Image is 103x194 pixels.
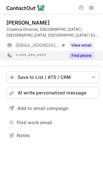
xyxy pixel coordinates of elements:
[6,131,99,140] button: Notes
[17,106,69,111] span: Add to email campaign
[6,27,99,38] div: Creative Director, [GEOGRAPHIC_DATA] | [GEOGRAPHIC_DATA], [GEOGRAPHIC_DATA] | Ex-Discovery Networ...
[6,71,99,83] button: save-profile-one-click
[69,52,94,59] button: Reveal Button
[6,118,99,127] button: Find work email
[6,4,45,12] img: ContactOut v5.3.10
[6,19,50,26] div: [PERSON_NAME]
[18,75,88,80] div: Save to List / ATS / CRM
[15,42,60,48] span: [EMAIL_ADDRESS][DOMAIN_NAME]
[6,102,99,114] button: Add to email campaign
[17,133,97,138] span: Notes
[18,90,86,95] span: AI write personalized message
[6,87,99,99] button: AI write personalized message
[69,42,94,48] button: Reveal Button
[17,120,97,125] span: Find work email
